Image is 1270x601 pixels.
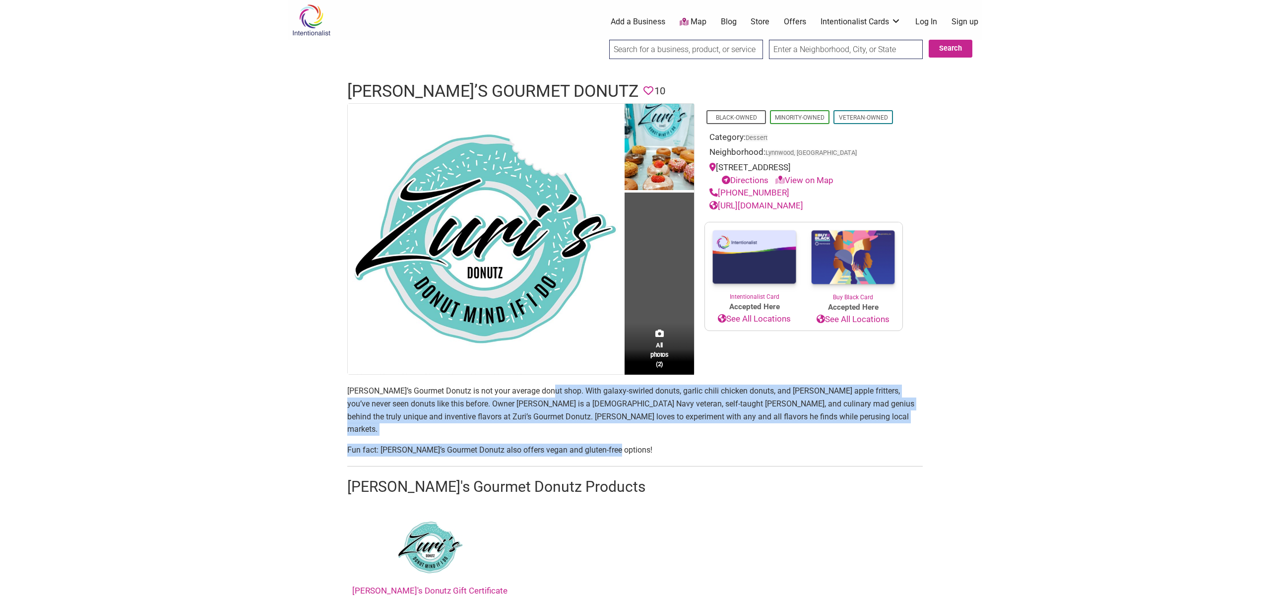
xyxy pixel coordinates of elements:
[709,188,789,198] a: [PHONE_NUMBER]
[709,146,898,161] div: Neighborhood:
[722,175,768,185] a: Directions
[654,83,665,99] span: 10
[347,476,923,497] h2: [PERSON_NAME]'s Gourmet Donutz Products
[611,16,665,27] a: Add a Business
[915,16,937,27] a: Log In
[609,40,763,59] input: Search for a business, product, or service
[347,79,638,103] h1: [PERSON_NAME]’s Gourmet Donutz
[775,114,825,121] a: Minority-Owned
[839,114,888,121] a: Veteran-Owned
[680,16,706,28] a: Map
[352,510,508,596] a: [PERSON_NAME]'s Donutz Gift Certificate
[347,444,923,457] p: Fun fact: [PERSON_NAME]’s Gourmet Donutz also offers vegan and gluten-free options!
[821,16,901,27] a: Intentionalist Cards
[804,313,902,326] a: See All Locations
[709,161,898,187] div: [STREET_ADDRESS]
[705,222,804,292] img: Intentionalist Card
[709,131,898,146] div: Category:
[705,313,804,326] a: See All Locations
[705,222,804,301] a: Intentionalist Card
[804,222,902,293] img: Buy Black Card
[721,16,737,27] a: Blog
[751,16,769,27] a: Store
[784,16,806,27] a: Offers
[705,301,804,313] span: Accepted Here
[952,16,978,27] a: Sign up
[288,4,335,36] img: Intentionalist
[650,340,668,369] span: All photos (2)
[804,222,902,302] a: Buy Black Card
[348,104,622,375] img: Zuri's Gourmet Donutz
[716,114,757,121] a: Black-Owned
[709,200,803,210] a: [URL][DOMAIN_NAME]
[347,385,923,435] p: [PERSON_NAME]’s Gourmet Donutz is not your average donut shop. With galaxy-swirled donuts, garlic...
[746,134,767,141] a: Dessert
[775,175,833,185] a: View on Map
[769,40,923,59] input: Enter a Neighborhood, City, or State
[765,150,857,156] span: Lynnwood, [GEOGRAPHIC_DATA]
[804,302,902,313] span: Accepted Here
[929,40,972,58] button: Search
